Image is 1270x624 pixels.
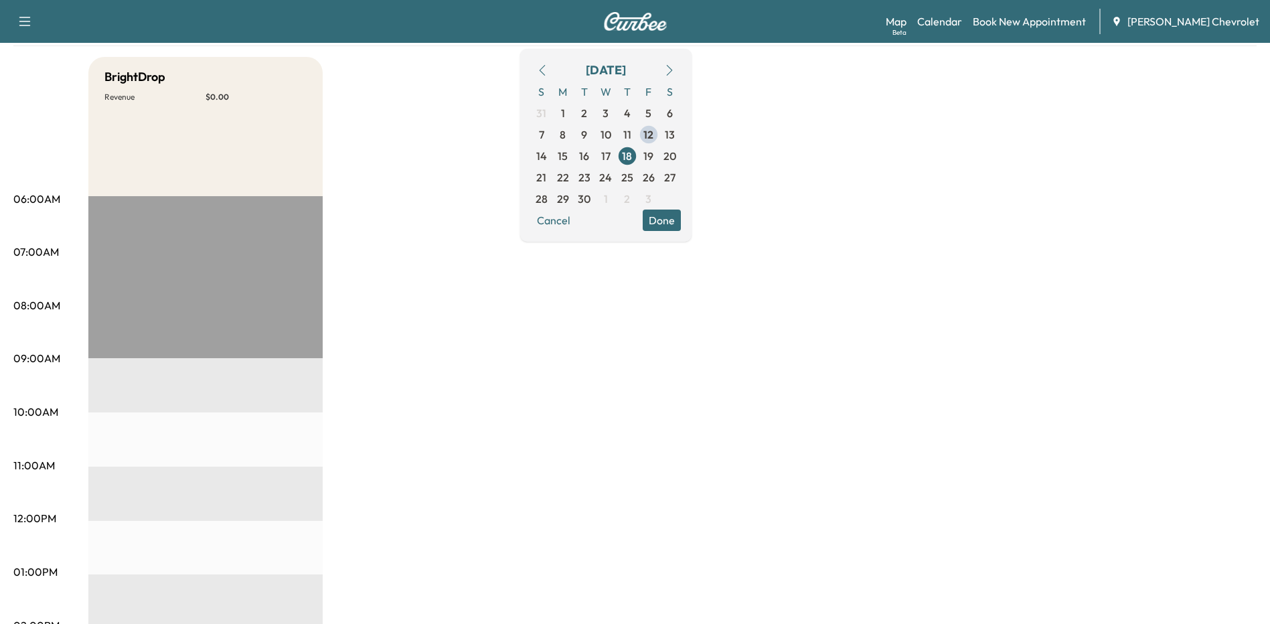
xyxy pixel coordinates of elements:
span: 26 [643,169,655,185]
p: 07:00AM [13,244,59,260]
button: Done [643,210,681,231]
span: 3 [603,105,609,121]
button: Cancel [531,210,576,231]
p: Revenue [104,92,206,102]
span: 17 [601,148,611,164]
span: 4 [624,105,631,121]
span: 10 [601,127,611,143]
p: 01:00PM [13,564,58,580]
span: 14 [536,148,547,164]
h5: BrightDrop [104,68,165,86]
span: 29 [557,191,569,207]
div: Beta [892,27,906,37]
span: T [574,81,595,102]
div: [DATE] [586,61,626,80]
span: 22 [557,169,569,185]
span: F [638,81,659,102]
span: 18 [622,148,632,164]
p: 08:00AM [13,297,60,313]
a: Book New Appointment [973,13,1086,29]
span: 1 [561,105,565,121]
p: 11:00AM [13,457,55,473]
span: 27 [664,169,676,185]
span: 6 [667,105,673,121]
span: 7 [539,127,544,143]
span: 23 [578,169,590,185]
span: 24 [599,169,612,185]
span: 9 [581,127,587,143]
span: 1 [604,191,608,207]
span: 31 [536,105,546,121]
span: S [531,81,552,102]
span: W [595,81,617,102]
span: 2 [624,191,630,207]
span: 2 [581,105,587,121]
span: 20 [663,148,676,164]
a: MapBeta [886,13,906,29]
p: 06:00AM [13,191,60,207]
span: 11 [623,127,631,143]
span: 12 [643,127,653,143]
span: 30 [578,191,590,207]
span: S [659,81,681,102]
img: Curbee Logo [603,12,667,31]
span: 15 [558,148,568,164]
p: 12:00PM [13,510,56,526]
span: 13 [665,127,675,143]
span: 25 [621,169,633,185]
span: 3 [645,191,651,207]
span: [PERSON_NAME] Chevrolet [1127,13,1259,29]
p: 10:00AM [13,404,58,420]
span: M [552,81,574,102]
span: 8 [560,127,566,143]
span: 5 [645,105,651,121]
p: $ 0.00 [206,92,307,102]
span: 19 [643,148,653,164]
span: 16 [579,148,589,164]
span: T [617,81,638,102]
a: Calendar [917,13,962,29]
span: 21 [536,169,546,185]
span: 28 [536,191,548,207]
p: 09:00AM [13,350,60,366]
